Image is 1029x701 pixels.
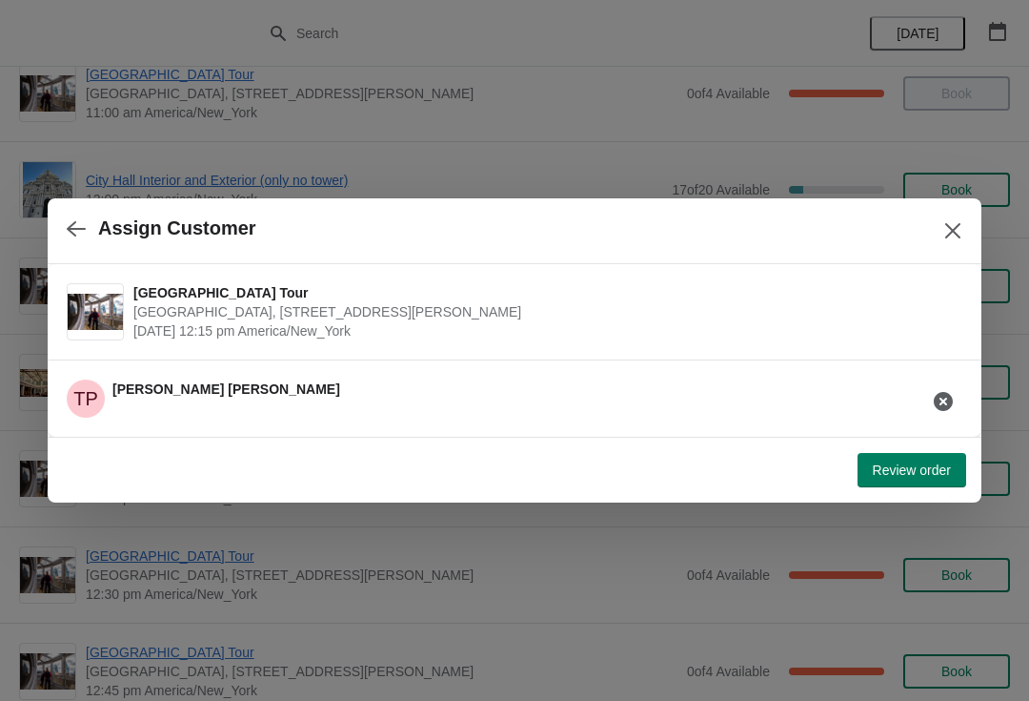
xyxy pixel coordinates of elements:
span: Review order [873,463,951,478]
span: [PERSON_NAME] [PERSON_NAME] [112,381,340,397]
text: TP [73,388,98,409]
img: City Hall Tower Tour | City Hall Visitor Center, 1400 John F Kennedy Boulevard Suite 121, Philade... [68,294,123,331]
span: Tony [67,380,105,418]
span: [DATE] 12:15 pm America/New_York [133,321,953,340]
span: [GEOGRAPHIC_DATA], [STREET_ADDRESS][PERSON_NAME] [133,302,953,321]
button: Review order [857,453,966,487]
h2: Assign Customer [98,217,256,239]
button: Close [936,214,970,248]
span: [GEOGRAPHIC_DATA] Tour [133,283,953,302]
